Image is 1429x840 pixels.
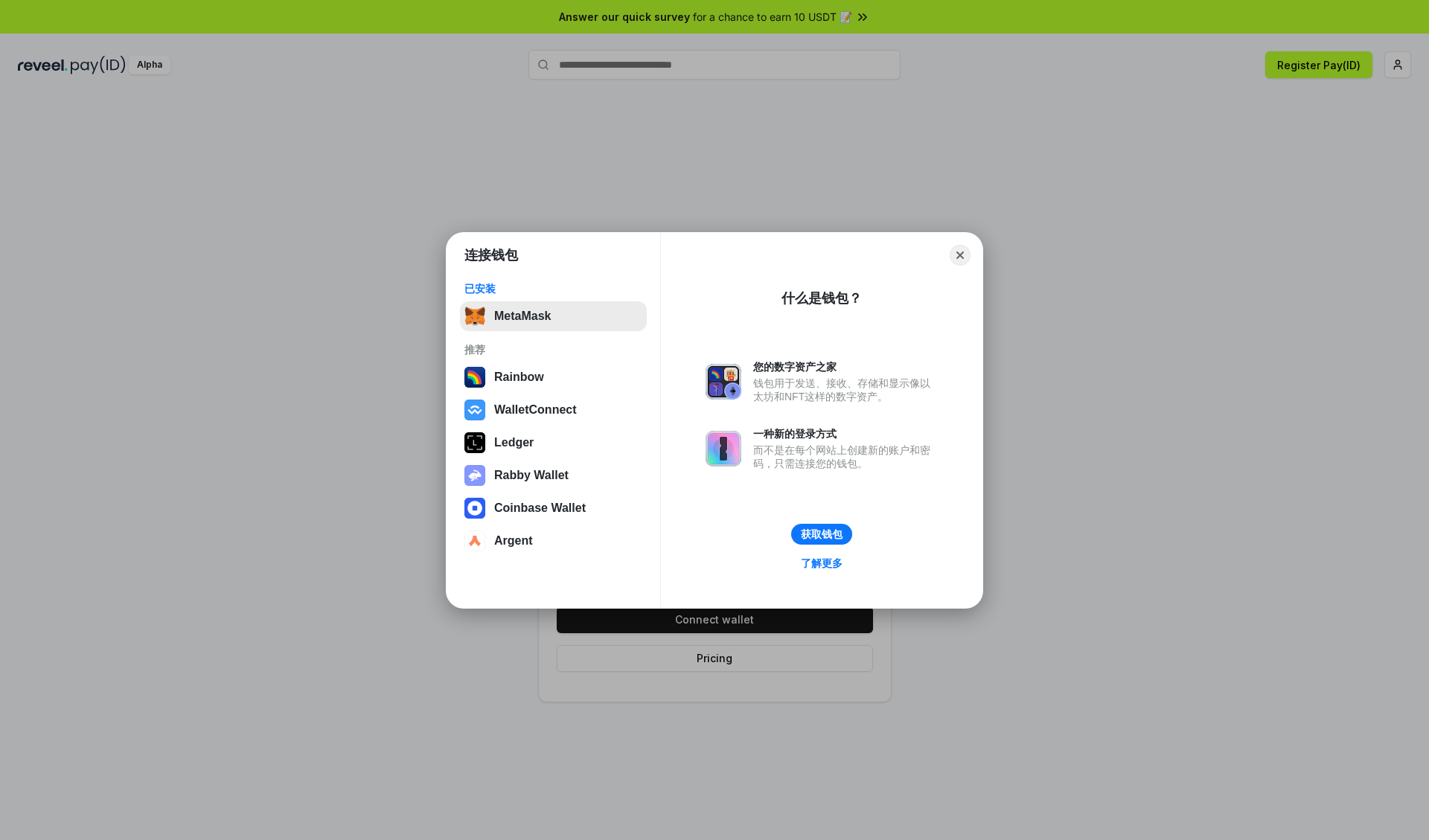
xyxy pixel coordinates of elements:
[781,289,862,307] div: 什么是钱包？
[464,282,642,295] div: 已安装
[464,246,518,264] h1: 连接钱包
[464,343,642,356] div: 推荐
[801,557,843,570] div: 了解更多
[464,400,485,420] img: svg+xml,%3Csvg%20width%3D%2228%22%20height%3D%2228%22%20viewBox%3D%220%200%2028%2028%22%20fill%3D...
[494,534,533,548] div: Argent
[801,528,843,541] div: 获取钱包
[791,524,852,545] button: 获取钱包
[464,498,485,519] img: svg+xml,%3Csvg%20width%3D%2228%22%20height%3D%2228%22%20viewBox%3D%220%200%2028%2028%22%20fill%3D...
[460,428,647,458] button: Ledger
[464,432,485,453] img: svg+xml,%3Csvg%20xmlns%3D%22http%3A%2F%2Fwww.w3.org%2F2000%2Fsvg%22%20width%3D%2228%22%20height%3...
[753,376,938,403] div: 钱包用于发送、接收、存储和显示像以太坊和NFT这样的数字资产。
[494,469,569,482] div: Rabby Wallet
[706,431,741,467] img: svg+xml,%3Csvg%20xmlns%3D%22http%3A%2F%2Fwww.w3.org%2F2000%2Fsvg%22%20fill%3D%22none%22%20viewBox...
[460,461,647,490] button: Rabby Wallet
[460,301,647,331] button: MetaMask
[792,554,851,573] a: 了解更多
[464,367,485,388] img: svg+xml,%3Csvg%20width%3D%22120%22%20height%3D%22120%22%20viewBox%3D%220%200%20120%20120%22%20fil...
[464,465,485,486] img: svg+xml,%3Csvg%20xmlns%3D%22http%3A%2F%2Fwww.w3.org%2F2000%2Fsvg%22%20fill%3D%22none%22%20viewBox...
[950,245,971,266] button: Close
[464,530,485,551] img: svg+xml,%3Csvg%20width%3D%2228%22%20height%3D%2228%22%20viewBox%3D%220%200%2028%2028%22%20fill%3D...
[494,371,544,384] div: Rainbow
[494,436,534,449] div: Ledger
[494,310,551,323] div: MetaMask
[494,403,577,417] div: WalletConnect
[460,526,647,556] button: Argent
[753,427,938,440] div: 一种新的登录方式
[460,395,647,425] button: WalletConnect
[706,364,741,400] img: svg+xml,%3Csvg%20xmlns%3D%22http%3A%2F%2Fwww.w3.org%2F2000%2Fsvg%22%20fill%3D%22none%22%20viewBox...
[460,493,647,523] button: Coinbase Wallet
[753,443,938,470] div: 而不是在每个网站上创建新的账户和密码，只需连接您的钱包。
[753,360,938,373] div: 您的数字资产之家
[464,306,485,327] img: svg+xml,%3Csvg%20fill%3D%22none%22%20height%3D%2233%22%20viewBox%3D%220%200%2035%2033%22%20width%...
[494,501,586,515] div: Coinbase Wallet
[460,362,647,392] button: Rainbow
